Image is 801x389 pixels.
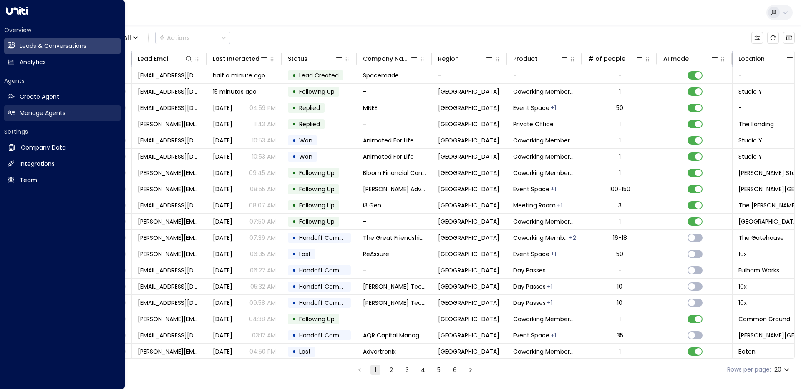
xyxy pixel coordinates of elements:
span: Following Up [299,201,335,209]
div: • [292,133,296,147]
span: lukas.riesen@gmail.com [138,120,201,128]
button: Archived Leads [783,32,795,44]
button: Actions [155,32,230,44]
span: Yesterday [213,234,232,242]
div: AI mode [663,54,719,64]
span: laura@lauraduffield.com [138,217,201,226]
div: • [292,85,296,99]
p: 07:50 AM [249,217,276,226]
span: London [438,185,499,193]
span: London [438,152,499,161]
span: All [123,35,131,41]
div: Meeting Room [551,250,556,258]
span: Refresh [767,32,779,44]
p: 09:58 AM [249,299,276,307]
div: • [292,150,296,164]
div: • [292,328,296,342]
p: 09:45 AM [249,169,276,177]
span: Won [299,152,312,161]
div: Private Office [547,282,552,291]
div: • [292,182,296,196]
p: 04:59 PM [249,104,276,112]
span: Park House [738,217,800,226]
span: Day Passes [513,266,546,274]
span: London [438,347,499,356]
span: florian@animatedforlife.com [138,136,201,145]
div: 100-150 [609,185,630,193]
div: 1 [619,136,621,145]
span: London [438,201,499,209]
div: 35 [617,331,623,339]
span: Handoff Completed [299,266,358,274]
span: Yesterday [213,185,232,193]
span: London [438,234,499,242]
div: 3 [618,201,622,209]
div: Last Interacted [213,54,268,64]
span: amanda.sanders@reassure.co.uk [138,250,201,258]
span: Advertronix [363,347,396,356]
div: Actions [159,34,190,42]
td: - [357,84,432,100]
span: Meeting Room [513,201,556,209]
div: 50 [616,104,623,112]
span: Animated For Life [363,152,414,161]
span: Coworking Membership [513,169,576,177]
span: Yesterday [213,136,232,145]
p: 03:12 AM [252,331,276,339]
span: lloyd@nelsonadvisors.co.uk [138,185,201,193]
span: Yesterday [213,120,232,128]
div: Meeting Room [551,104,556,112]
span: Studio Y [738,87,762,96]
span: florian@animatedforlife.com [138,152,201,161]
div: 1 [619,347,621,356]
div: • [292,279,296,294]
span: ayfer.mani@aqr.com [138,331,201,339]
span: Handoff Completed [299,299,358,307]
span: eround@mnee.io [138,104,201,112]
div: • [292,247,296,261]
span: Coworking Membership [513,315,576,323]
span: Yesterday [213,282,232,291]
h2: Team [20,176,37,185]
span: Yesterday [213,315,232,323]
h2: Create Agent [20,92,59,101]
span: mike.g@advertronixltd.co.uk [138,347,201,356]
p: 04:50 PM [249,347,276,356]
div: 10 [617,282,622,291]
nav: pagination navigation [354,364,476,375]
span: Won [299,136,312,145]
span: Replied [299,120,320,128]
span: han@spacemade.co [138,71,201,80]
button: Go to page 3 [402,365,412,375]
span: Birmingham [438,282,499,291]
div: 1 [619,169,621,177]
div: • [292,231,296,245]
p: 06:35 AM [250,250,276,258]
div: 1 [619,217,621,226]
span: Nelson Advisors [363,185,426,193]
p: 11:43 AM [253,120,276,128]
span: 10x [738,282,747,291]
span: Gresham Technologies [363,299,426,307]
span: Following Up [299,87,335,96]
span: 10x [738,299,747,307]
span: ritchie.alex@outlook.com [138,315,201,323]
div: Lead Email [138,54,170,64]
span: Coworking Membership [513,234,568,242]
label: Rows per page: [727,365,771,374]
div: Button group with a nested menu [155,32,230,44]
div: • [292,117,296,131]
span: Fulham Works [738,266,779,274]
span: 10x [738,250,747,258]
span: Day Passes [513,282,546,291]
span: Coworking Membership [513,217,576,226]
span: London [438,136,499,145]
td: - [507,67,582,83]
div: • [292,68,296,82]
span: Day Passes [513,299,546,307]
button: Go to page 6 [450,365,460,375]
div: Meeting Room [551,331,556,339]
div: 20 [774,364,791,376]
span: Coworking Membership [513,136,576,145]
h2: Settings [4,127,121,136]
